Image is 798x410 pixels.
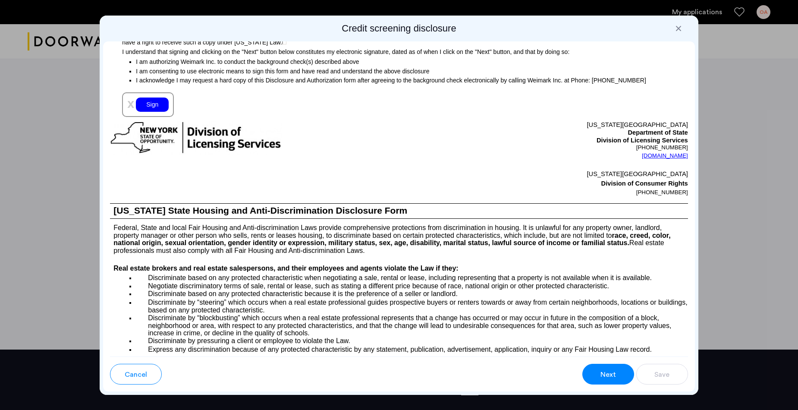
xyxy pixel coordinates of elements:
[110,46,688,56] p: I understand that signing and clicking on the "Next" button below constitutes my electronic signa...
[582,364,634,385] button: button
[110,204,688,218] h1: [US_STATE] State Housing and Anti-Discrimination Disclosure Form
[136,337,688,345] p: Discriminate by pressuring a client or employee to violate the Law.
[399,144,688,151] p: [PHONE_NUMBER]
[136,345,688,353] p: Express any discrimination because of any protected characteristic by any statement, publication,...
[110,263,688,274] h4: Real estate brokers and real estate salespersons, and their employees and agents violate the Law ...
[136,282,688,290] p: Negotiate discriminatory terms of sale, rental or lease, such as stating a different price becaus...
[127,97,134,110] span: x
[399,121,688,129] p: [US_STATE][GEOGRAPHIC_DATA]
[399,129,688,137] p: Department of State
[282,40,286,44] img: 4LAxfPwtD6BVinC2vKR9tPz10Xbrctccj4YAocJUAAAAASUVORK5CYIIA
[110,364,162,385] button: button
[136,56,688,66] p: I am authorizing Weimark Inc. to conduct the background check(s) described above
[399,188,688,197] p: [PHONE_NUMBER]
[125,369,147,380] span: Cancel
[399,179,688,188] p: Division of Consumer Rights
[113,232,670,246] b: race, creed, color, national origin, sexual orientation, gender identity or expression, military ...
[136,298,688,314] p: Discriminate by “steering” which occurs when a real estate professional guides prospective buyers...
[136,274,688,282] p: Discriminate based on any protected characteristic when negotiating a sale, rental or lease, incl...
[136,290,688,298] p: Discriminate based on any protected characteristic because it is the preference of a seller or la...
[399,169,688,179] p: [US_STATE][GEOGRAPHIC_DATA]
[399,137,688,145] p: Division of Licensing Services
[642,151,688,160] a: [DOMAIN_NAME]
[136,66,688,76] p: I am consenting to use electronic means to sign this form and have read and understand the above ...
[110,121,282,155] img: new-york-logo.png
[110,219,688,254] p: Federal, State and local Fair Housing and Anti-discrimination Laws provide comprehensive protecti...
[600,369,616,380] span: Next
[636,364,688,385] button: button
[136,314,688,337] p: Discriminate by “blockbusting” which occurs when a real estate professional represents that a cha...
[103,22,695,35] h2: Credit screening disclosure
[654,369,669,380] span: Save
[136,77,688,84] p: I acknowledge I may request a hard copy of this Disclosure and Authorization form after agreeing ...
[136,98,169,112] div: Sign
